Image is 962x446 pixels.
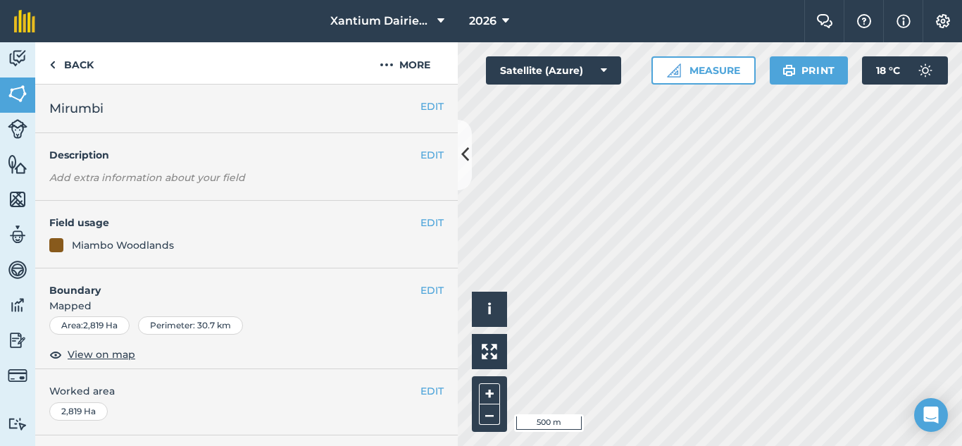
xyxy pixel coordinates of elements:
[914,398,948,432] div: Open Intercom Messenger
[49,147,444,163] h4: Description
[8,189,27,210] img: svg+xml;base64,PHN2ZyB4bWxucz0iaHR0cDovL3d3dy53My5vcmcvMjAwMC9zdmciIHdpZHRoPSI1NiIgaGVpZ2h0PSI2MC...
[420,99,444,114] button: EDIT
[330,13,432,30] span: Xantium Dairies [GEOGRAPHIC_DATA]
[49,171,245,184] em: Add extra information about your field
[49,56,56,73] img: svg+xml;base64,PHN2ZyB4bWxucz0iaHR0cDovL3d3dy53My5vcmcvMjAwMC9zdmciIHdpZHRoPSI5IiBoZWlnaHQ9IjI0Ii...
[856,14,873,28] img: A question mark icon
[876,56,900,85] span: 18 ° C
[352,42,458,84] button: More
[35,298,458,314] span: Mapped
[14,10,35,32] img: fieldmargin Logo
[8,224,27,245] img: svg+xml;base64,PD94bWwgdmVyc2lvbj0iMS4wIiBlbmNvZGluZz0idXRmLTgiPz4KPCEtLSBHZW5lcmF0b3I6IEFkb2JlIE...
[911,56,939,85] img: svg+xml;base64,PD94bWwgdmVyc2lvbj0iMS4wIiBlbmNvZGluZz0idXRmLTgiPz4KPCEtLSBHZW5lcmF0b3I6IEFkb2JlIE...
[8,259,27,280] img: svg+xml;base64,PD94bWwgdmVyc2lvbj0iMS4wIiBlbmNvZGluZz0idXRmLTgiPz4KPCEtLSBHZW5lcmF0b3I6IEFkb2JlIE...
[816,14,833,28] img: Two speech bubbles overlapping with the left bubble in the forefront
[8,83,27,104] img: svg+xml;base64,PHN2ZyB4bWxucz0iaHR0cDovL3d3dy53My5vcmcvMjAwMC9zdmciIHdpZHRoPSI1NiIgaGVpZ2h0PSI2MC...
[49,316,130,335] div: Area : 2,819 Ha
[487,300,492,318] span: i
[72,237,174,253] div: Miambo Woodlands
[897,13,911,30] img: svg+xml;base64,PHN2ZyB4bWxucz0iaHR0cDovL3d3dy53My5vcmcvMjAwMC9zdmciIHdpZHRoPSIxNyIgaGVpZ2h0PSIxNy...
[68,347,135,362] span: View on map
[420,215,444,230] button: EDIT
[8,330,27,351] img: svg+xml;base64,PD94bWwgdmVyc2lvbj0iMS4wIiBlbmNvZGluZz0idXRmLTgiPz4KPCEtLSBHZW5lcmF0b3I6IEFkb2JlIE...
[935,14,951,28] img: A cog icon
[782,62,796,79] img: svg+xml;base64,PHN2ZyB4bWxucz0iaHR0cDovL3d3dy53My5vcmcvMjAwMC9zdmciIHdpZHRoPSIxOSIgaGVpZ2h0PSIyNC...
[49,346,62,363] img: svg+xml;base64,PHN2ZyB4bWxucz0iaHR0cDovL3d3dy53My5vcmcvMjAwMC9zdmciIHdpZHRoPSIxOCIgaGVpZ2h0PSIyNC...
[8,295,27,316] img: svg+xml;base64,PD94bWwgdmVyc2lvbj0iMS4wIiBlbmNvZGluZz0idXRmLTgiPz4KPCEtLSBHZW5lcmF0b3I6IEFkb2JlIE...
[472,292,507,327] button: i
[482,344,497,359] img: Four arrows, one pointing top left, one top right, one bottom right and the last bottom left
[49,99,104,118] span: Mirumbi
[479,383,500,404] button: +
[35,268,420,298] h4: Boundary
[469,13,496,30] span: 2026
[8,119,27,139] img: svg+xml;base64,PD94bWwgdmVyc2lvbj0iMS4wIiBlbmNvZGluZz0idXRmLTgiPz4KPCEtLSBHZW5lcmF0b3I6IEFkb2JlIE...
[420,383,444,399] button: EDIT
[420,283,444,298] button: EDIT
[138,316,243,335] div: Perimeter : 30.7 km
[380,56,394,73] img: svg+xml;base64,PHN2ZyB4bWxucz0iaHR0cDovL3d3dy53My5vcmcvMjAwMC9zdmciIHdpZHRoPSIyMCIgaGVpZ2h0PSIyNC...
[420,147,444,163] button: EDIT
[479,404,500,425] button: –
[770,56,849,85] button: Print
[8,48,27,69] img: svg+xml;base64,PD94bWwgdmVyc2lvbj0iMS4wIiBlbmNvZGluZz0idXRmLTgiPz4KPCEtLSBHZW5lcmF0b3I6IEFkb2JlIE...
[49,215,420,230] h4: Field usage
[651,56,756,85] button: Measure
[8,154,27,175] img: svg+xml;base64,PHN2ZyB4bWxucz0iaHR0cDovL3d3dy53My5vcmcvMjAwMC9zdmciIHdpZHRoPSI1NiIgaGVpZ2h0PSI2MC...
[49,383,444,399] span: Worked area
[49,402,108,421] div: 2,819 Ha
[8,417,27,430] img: svg+xml;base64,PD94bWwgdmVyc2lvbj0iMS4wIiBlbmNvZGluZz0idXRmLTgiPz4KPCEtLSBHZW5lcmF0b3I6IEFkb2JlIE...
[49,346,135,363] button: View on map
[862,56,948,85] button: 18 °C
[667,63,681,78] img: Ruler icon
[8,366,27,385] img: svg+xml;base64,PD94bWwgdmVyc2lvbj0iMS4wIiBlbmNvZGluZz0idXRmLTgiPz4KPCEtLSBHZW5lcmF0b3I6IEFkb2JlIE...
[35,42,108,84] a: Back
[486,56,621,85] button: Satellite (Azure)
